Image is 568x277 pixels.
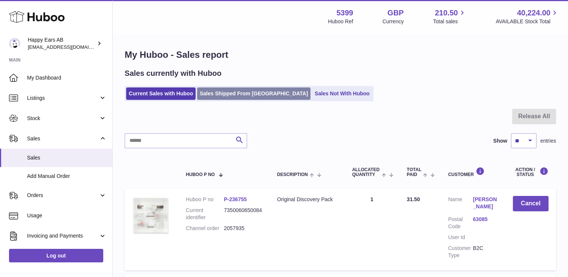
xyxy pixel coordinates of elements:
[387,8,404,18] strong: GBP
[496,8,559,25] a: 40,224.00 AVAILABLE Stock Total
[407,167,421,177] span: Total paid
[132,196,170,234] img: 53991712582217.png
[224,225,262,232] dd: 2057935
[126,87,196,100] a: Current Sales with Huboo
[448,216,473,230] dt: Postal Code
[352,167,380,177] span: ALLOCATED Quantity
[277,172,308,177] span: Description
[224,196,247,202] a: P-236755
[473,196,498,210] a: [PERSON_NAME]
[345,188,399,270] td: 1
[27,192,99,199] span: Orders
[28,36,95,51] div: Happy Ears AB
[186,225,224,232] dt: Channel order
[27,212,107,219] span: Usage
[277,196,337,203] div: Original Discovery Pack
[517,8,550,18] span: 40,224.00
[448,167,497,177] div: Customer
[473,216,498,223] a: 63085
[125,49,556,61] h1: My Huboo - Sales report
[27,74,107,81] span: My Dashboard
[27,154,107,161] span: Sales
[433,18,466,25] span: Total sales
[448,245,473,259] dt: Customer Type
[125,68,221,78] h2: Sales currently with Huboo
[9,249,103,262] a: Log out
[407,196,420,202] span: 31.50
[27,95,99,102] span: Listings
[186,172,215,177] span: Huboo P no
[27,232,99,239] span: Invoicing and Payments
[28,44,110,50] span: [EMAIL_ADDRESS][DOMAIN_NAME]
[224,207,262,221] dd: 7350060650084
[448,234,473,241] dt: User Id
[336,8,353,18] strong: 5399
[540,137,556,145] span: entries
[328,18,353,25] div: Huboo Ref
[493,137,507,145] label: Show
[197,87,310,100] a: Sales Shipped From [GEOGRAPHIC_DATA]
[496,18,559,25] span: AVAILABLE Stock Total
[27,115,99,122] span: Stock
[27,135,99,142] span: Sales
[312,87,372,100] a: Sales Not With Huboo
[9,38,20,49] img: 3pl@happyearsearplugs.com
[383,18,404,25] div: Currency
[448,196,473,212] dt: Name
[433,8,466,25] a: 210.50 Total sales
[27,173,107,180] span: Add Manual Order
[513,167,548,177] div: Action / Status
[435,8,458,18] span: 210.50
[513,196,548,211] button: Cancel
[186,196,224,203] dt: Huboo P no
[473,245,498,259] dd: B2C
[186,207,224,221] dt: Current identifier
